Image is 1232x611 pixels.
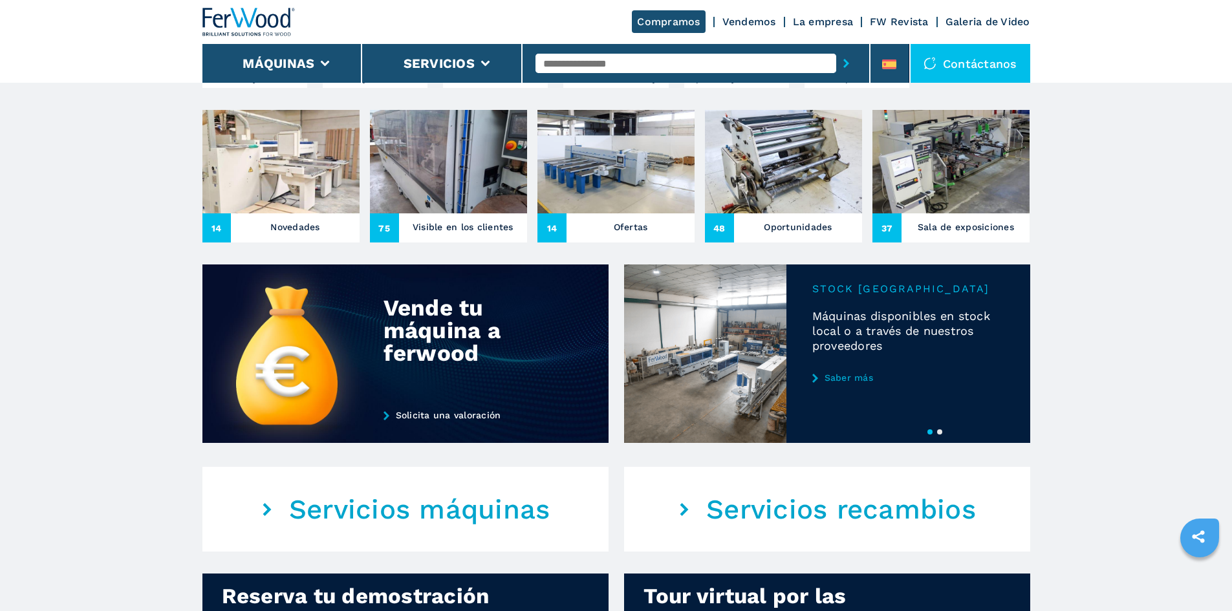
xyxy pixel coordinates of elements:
[722,16,776,28] a: Vendemos
[705,110,862,213] img: Oportunidades
[1182,520,1215,553] a: sharethis
[202,110,360,242] a: Novedades14Novedades
[624,264,786,443] img: Máquinas disponibles en stock local o a través de nuestros proveedores
[632,10,705,33] a: Compramos
[924,57,936,70] img: Contáctanos
[370,213,399,242] span: 75
[384,410,562,420] a: Solicita una valoración
[614,218,648,236] h3: Ofertas
[624,467,1030,552] a: Servicios recambios
[911,44,1030,83] div: Contáctanos
[243,56,314,71] button: Máquinas
[872,110,1030,213] img: Sala de exposiciones
[202,8,296,36] img: Ferwood
[793,16,854,28] a: La empresa
[270,218,319,236] h3: Novedades
[537,110,695,213] img: Ofertas
[927,429,933,434] button: 1
[764,218,832,236] h3: Oportunidades
[404,56,475,71] button: Servicios
[706,493,976,526] em: Servicios recambios
[836,48,856,78] button: submit-button
[705,110,862,242] a: Oportunidades48Oportunidades
[872,110,1030,242] a: Sala de exposiciones37Sala de exposiciones
[202,467,609,552] a: Servicios máquinas
[946,16,1030,28] a: Galeria de Video
[413,218,513,236] h3: Visible en los clientes
[384,297,552,365] div: Vende tu máquina a ferwood
[370,110,527,242] a: Visible en los clientes75Visible en los clientes
[202,110,360,213] img: Novedades
[537,213,567,242] span: 14
[370,110,527,213] img: Visible en los clientes
[870,16,929,28] a: FW Revista
[937,429,942,434] button: 2
[537,110,695,242] a: Ofertas14Ofertas
[289,493,550,526] em: Servicios máquinas
[705,213,734,242] span: 48
[918,218,1014,236] h3: Sala de exposiciones
[812,372,1004,383] a: Saber más
[1177,553,1222,601] iframe: Chat
[202,213,232,242] span: 14
[202,264,609,443] img: Vende tu máquina a ferwood
[872,213,902,242] span: 37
